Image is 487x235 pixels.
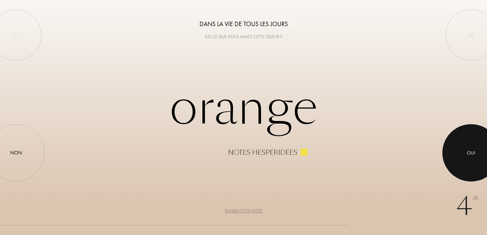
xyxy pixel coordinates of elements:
div: Oui [467,149,475,156]
div: 4 [456,187,477,225]
img: left_onboard.svg [13,32,18,38]
img: quit_onboard.svg [469,32,474,38]
div: Notes hespéridées [228,149,297,156]
div: Orange [49,79,438,156]
div: Non [10,149,22,157]
span: /5 [473,195,477,202]
div: Passer cette note [225,208,262,214]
